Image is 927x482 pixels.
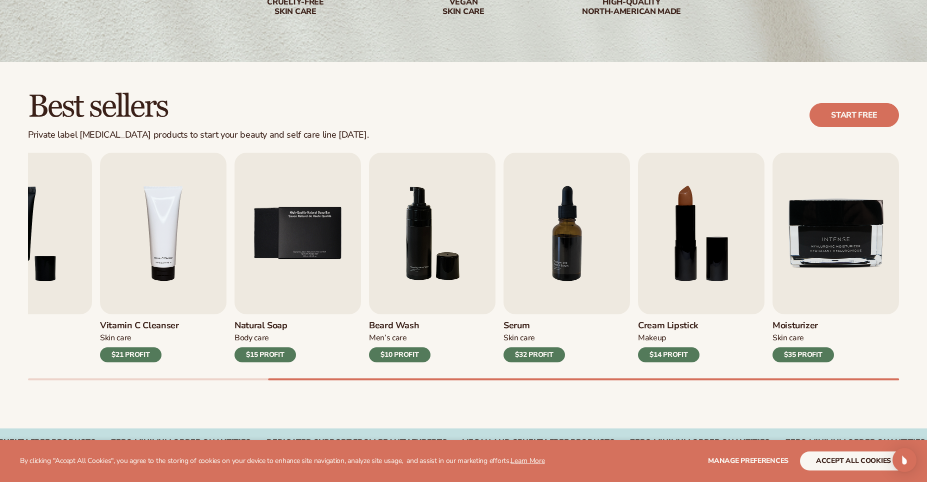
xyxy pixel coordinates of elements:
a: 7 / 9 [503,153,630,362]
div: Skin Care [503,333,565,343]
div: Zero Minimum Order QuantitieS [630,438,769,447]
div: $10 PROFIT [369,347,430,362]
h3: Serum [503,320,565,331]
a: 5 / 9 [234,153,361,362]
div: $15 PROFIT [234,347,296,362]
h3: Natural Soap [234,320,296,331]
div: Men’s Care [369,333,430,343]
span: Manage preferences [708,456,788,465]
a: 6 / 9 [369,153,495,362]
h3: Moisturizer [772,320,834,331]
p: By clicking "Accept All Cookies", you agree to the storing of cookies on your device to enhance s... [20,457,545,465]
div: Skin Care [100,333,179,343]
div: Makeup [638,333,699,343]
div: $35 PROFIT [772,347,834,362]
div: Open Intercom Messenger [892,448,916,472]
h2: Best sellers [28,90,368,124]
a: 4 / 9 [100,153,226,362]
div: $32 PROFIT [503,347,565,362]
a: Learn More [510,456,544,465]
a: 8 / 9 [638,153,764,362]
h3: Beard Wash [369,320,430,331]
div: Private label [MEDICAL_DATA] products to start your beauty and self care line [DATE]. [28,130,368,141]
h3: Cream Lipstick [638,320,699,331]
div: ZERO MINIMUM ORDER QUANTITIES [111,438,250,447]
div: Skin Care [772,333,834,343]
button: Manage preferences [708,451,788,470]
a: Start free [809,103,899,127]
div: $14 PROFIT [638,347,699,362]
div: Vegan and Cruelty-Free Products [462,438,614,447]
button: accept all cookies [800,451,907,470]
div: Body Care [234,333,296,343]
h3: Vitamin C Cleanser [100,320,179,331]
div: Zero Minimum Order QuantitieS [785,438,925,447]
a: 9 / 9 [772,153,899,362]
div: $21 PROFIT [100,347,161,362]
div: DEDICATED SUPPORT FROM BEAUTY EXPERTS [266,438,446,447]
